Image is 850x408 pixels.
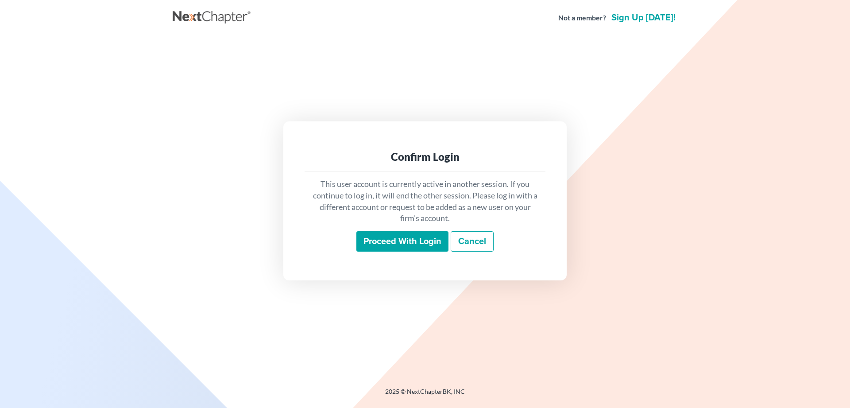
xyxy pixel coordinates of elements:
[356,231,448,252] input: Proceed with login
[173,387,677,403] div: 2025 © NextChapterBK, INC
[558,13,606,23] strong: Not a member?
[451,231,494,252] a: Cancel
[610,13,677,22] a: Sign up [DATE]!
[312,179,538,224] p: This user account is currently active in another session. If you continue to log in, it will end ...
[312,150,538,164] div: Confirm Login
